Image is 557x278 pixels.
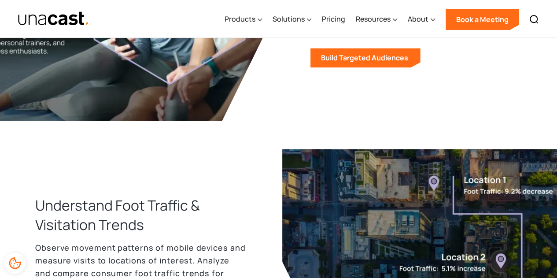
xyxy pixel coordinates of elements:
div: Cookie Preferences [4,252,26,274]
a: Build Targeted Audiences [310,48,421,67]
a: home [18,11,89,26]
div: Products [225,1,262,37]
img: Unacast text logo [18,11,89,26]
div: About [408,14,428,24]
img: Search icon [529,14,539,25]
div: Resources [356,1,397,37]
div: Products [225,14,255,24]
h3: Understand Foot Traffic & Visitation Trends [35,196,247,234]
div: Resources [356,14,391,24]
div: Solutions [273,14,305,24]
div: About [408,1,435,37]
div: Solutions [273,1,311,37]
a: Pricing [322,1,345,37]
a: Book a Meeting [446,9,519,30]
